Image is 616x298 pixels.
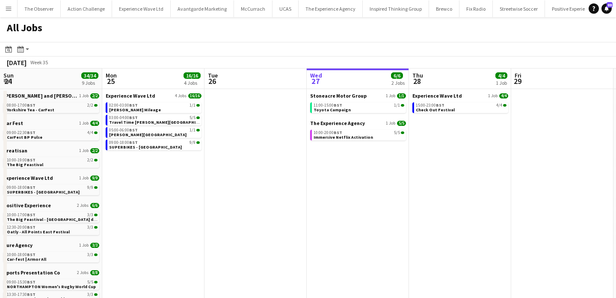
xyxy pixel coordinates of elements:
[310,92,406,120] div: Stoneacre Motor Group1 Job1/111:00-15:00BST1/1Toyota Campaign
[7,107,54,113] span: Yorkshire Tea - CarFest
[411,76,423,86] span: 28
[488,93,498,98] span: 1 Job
[3,175,53,181] span: Experience Wave Ltd
[363,0,429,17] button: Inspired Thinking Group
[190,140,195,145] span: 9/9
[436,102,444,108] span: BST
[27,224,36,230] span: BST
[3,242,99,269] div: Pure Agency1 Job3/310:00-18:00BST3/3Car-fest | Armor All
[7,284,96,289] span: NORTHAMPTON Women's Rugby World Cup
[7,253,36,257] span: 10:00-18:00
[499,93,508,98] span: 4/4
[314,103,342,107] span: 11:00-15:00
[3,92,99,120] div: [PERSON_NAME] and [PERSON_NAME]1 Job2/208:00-17:00BST2/2Yorkshire Tea - CarFest
[496,80,507,86] div: 1 Job
[87,131,93,135] span: 4/4
[391,80,405,86] div: 2 Jobs
[545,0,600,17] button: Positive Experience
[94,226,98,229] span: 3/3
[334,102,342,108] span: BST
[495,72,507,79] span: 4/4
[109,144,182,150] span: SUPERBIKES - Cadwall Park
[3,120,99,126] a: Car Fest1 Job4/4
[7,229,70,235] span: Oatly - All Points East Festival
[7,185,36,190] span: 09:00-18:00
[314,130,404,140] a: 10:00-20:00BST5/5Immersive Netflix Activation
[386,93,395,98] span: 1 Job
[7,252,98,262] a: 10:00-18:00BST3/3Car-fest | Armor All
[397,121,406,126] span: 5/5
[310,92,406,99] a: Stoneacre Motor Group1 Job1/1
[401,104,404,107] span: 1/1
[3,269,99,276] a: Sports Presentation Co2 Jobs8/8
[7,212,98,222] a: 10:00-17:00BST3/3The Big Feastival - [GEOGRAPHIC_DATA] drinks
[94,293,98,296] span: 3/3
[90,243,99,248] span: 3/3
[234,0,272,17] button: McCurrach
[7,158,36,162] span: 10:00-19:00
[299,0,363,17] button: The Experience Agency
[412,92,508,99] a: Experience Wave Ltd1 Job4/4
[106,92,201,152] div: Experience Wave Ltd4 Jobs16/1602:00-03:00BST1/1[PERSON_NAME] Mileage03:00-04:00BST5/5Travel Time ...
[7,134,42,140] span: CarFest BP Pulse
[601,3,612,14] a: 88
[90,148,99,153] span: 2/2
[27,130,36,135] span: BST
[7,225,36,229] span: 12:30-20:00
[3,72,14,79] span: Sun
[310,92,367,99] span: Stoneacre Motor Group
[416,107,455,113] span: Check Out Festival
[104,76,117,86] span: 25
[397,93,406,98] span: 1/1
[129,140,138,145] span: BST
[87,292,93,297] span: 3/3
[129,115,138,120] span: BST
[394,131,400,135] span: 5/5
[7,58,27,67] div: [DATE]
[386,121,395,126] span: 1 Job
[87,185,93,190] span: 9/9
[310,72,322,79] span: Wed
[188,93,201,98] span: 16/16
[7,103,36,107] span: 08:00-17:00
[314,134,373,140] span: Immersive Netflix Activation
[109,116,138,120] span: 03:00-04:00
[7,217,104,222] span: The Big Feastival - Belvoir Farm drinks
[94,159,98,161] span: 2/2
[503,104,506,107] span: 4/4
[79,148,89,153] span: 1 Job
[81,72,98,79] span: 34/34
[109,107,161,113] span: Ellie-Mae Savage Mileage
[106,92,155,99] span: Experience Wave Ltd
[27,102,36,108] span: BST
[3,202,51,209] span: Positive Experience
[7,189,80,195] span: SUPERBIKES - Cadwall Park
[106,92,201,99] a: Experience Wave Ltd4 Jobs16/16
[109,128,138,132] span: 05:00-06:00
[94,131,98,134] span: 4/4
[7,279,98,289] a: 09:00-15:30BST5/5NORTHAMPTON Women's Rugby World Cup
[3,120,99,147] div: Car Fest1 Job4/409:00-22:30BST4/4CarFest BP Pulse
[90,121,99,126] span: 4/4
[196,129,200,131] span: 1/1
[196,116,200,119] span: 5/5
[7,292,36,297] span: 13:30-17:30
[515,72,521,79] span: Fri
[314,102,404,112] a: 11:00-15:00BST1/1Toyota Campaign
[3,202,99,242] div: Positive Experience2 Jobs6/610:00-17:00BST3/3The Big Feastival - [GEOGRAPHIC_DATA] drinks12:30-20...
[412,72,423,79] span: Thu
[196,141,200,144] span: 9/9
[87,103,93,107] span: 2/2
[607,2,613,8] span: 88
[272,0,299,17] button: UCAS
[94,253,98,256] span: 3/3
[27,292,36,297] span: BST
[190,116,195,120] span: 5/5
[109,127,200,137] a: 05:00-06:00BST1/1[PERSON_NAME][GEOGRAPHIC_DATA]
[3,175,99,181] a: Experience Wave Ltd1 Job9/9
[310,120,406,142] div: The Experience Agency1 Job5/510:00-20:00BST5/5Immersive Netflix Activation
[2,76,14,86] span: 24
[190,128,195,132] span: 1/1
[7,157,98,167] a: 10:00-19:00BST2/2The Big Feastival
[314,107,351,113] span: Toyota Campaign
